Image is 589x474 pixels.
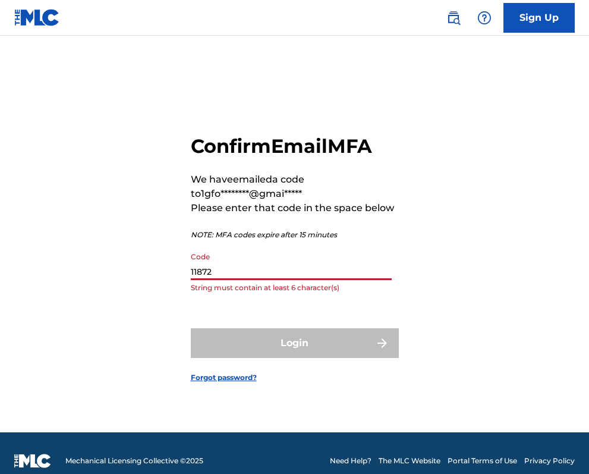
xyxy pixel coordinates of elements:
img: search [446,11,461,25]
a: Sign Up [503,3,575,33]
img: logo [14,454,51,468]
div: Help [473,6,496,30]
a: Forgot password? [191,372,257,383]
a: Portal Terms of Use [448,456,517,466]
img: help [477,11,492,25]
a: Public Search [442,6,465,30]
a: The MLC Website [379,456,440,466]
span: Mechanical Licensing Collective © 2025 [65,456,203,466]
p: NOTE: MFA codes expire after 15 minutes [191,230,399,240]
p: String must contain at least 6 character(s) [191,282,392,293]
p: Please enter that code in the space below [191,201,399,215]
a: Privacy Policy [524,456,575,466]
img: MLC Logo [14,9,60,26]
a: Need Help? [330,456,371,466]
h2: Confirm Email MFA [191,134,399,158]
